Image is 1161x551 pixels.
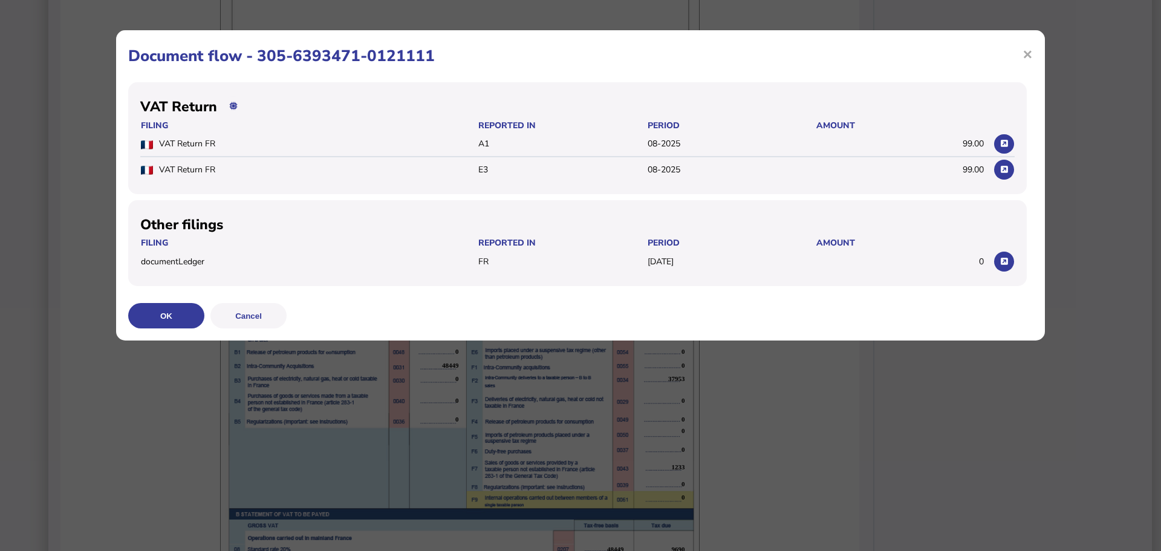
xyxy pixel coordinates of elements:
[140,97,217,116] h2: VAT Return
[210,303,287,328] button: Cancel
[963,138,984,149] span: 99.00
[140,215,1015,234] h2: Other filings
[128,303,204,328] button: OK
[648,164,680,175] span: 08-2025
[994,160,1014,180] button: View in Filer
[141,140,153,149] img: fr.png
[478,138,489,149] span: A1
[1023,42,1033,65] span: ×
[647,119,816,132] th: Period
[478,164,488,175] span: E3
[141,256,204,267] span: documentLedger
[140,119,478,132] th: Filing
[648,138,680,149] span: 08-2025
[979,256,984,267] span: 0
[816,236,984,249] th: Amount
[141,166,153,175] img: fr.png
[128,45,1033,67] h1: Document flow - 305-6393471-0121111
[994,134,1014,154] button: View in Filer
[816,119,984,132] th: Amount
[478,256,489,267] span: FR
[159,138,215,149] span: VAT Return FR
[647,236,816,249] th: Period
[159,164,215,175] span: VAT Return FR
[478,236,646,249] th: Reported In
[478,119,646,132] th: Reported In
[140,236,478,249] th: Filing
[648,256,674,267] span: [DATE]
[963,164,984,175] span: 99.00
[994,252,1014,272] button: View in Filer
